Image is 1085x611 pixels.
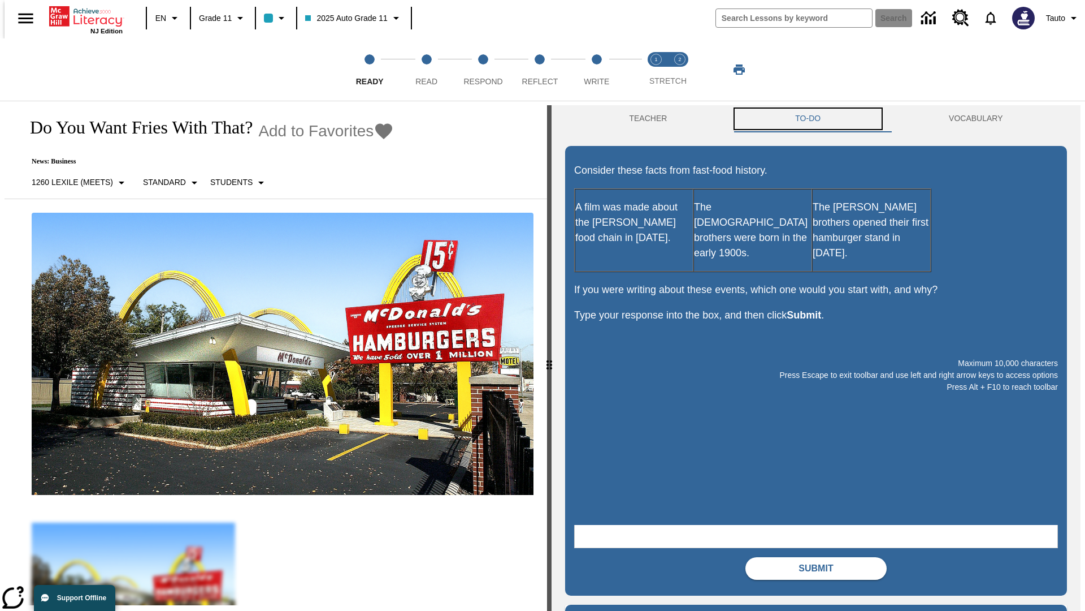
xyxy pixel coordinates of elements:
[584,77,609,86] span: Write
[305,12,387,24] span: 2025 Auto Grade 11
[813,200,930,261] p: The [PERSON_NAME] brothers opened their first hamburger stand in [DATE].
[150,8,186,28] button: Language: EN, Select a language
[18,157,394,166] p: News: Business
[694,200,811,261] p: The [DEMOGRAPHIC_DATA] brothers were born in the early 1900s.
[787,309,821,321] strong: Submit
[574,369,1058,381] p: Press Escape to exit toolbar and use left and right arrow keys to access options
[210,177,253,188] p: Students
[155,12,166,24] span: EN
[5,105,547,605] div: reading
[49,4,123,35] div: Home
[258,122,374,140] span: Add to Favorites
[143,177,186,188] p: Standard
[574,308,1058,323] p: Type your response into the box, and then click .
[716,9,872,27] input: search field
[574,358,1058,369] p: Maximum 10,000 characters
[721,59,757,80] button: Print
[547,105,552,611] div: Press Enter or Spacebar and then press right and left arrow keys to move the slider
[199,12,232,24] span: Grade 11
[1041,8,1085,28] button: Profile/Settings
[1005,3,1041,33] button: Select a new avatar
[976,3,1005,33] a: Notifications
[745,557,887,580] button: Submit
[522,77,558,86] span: Reflect
[9,2,42,35] button: Open side menu
[5,9,165,19] body: Maximum 10,000 characters Press Escape to exit toolbar and use left and right arrow keys to acces...
[914,3,945,34] a: Data Center
[415,77,437,86] span: Read
[564,38,630,101] button: Write step 5 of 5
[337,38,402,101] button: Ready step 1 of 5
[731,105,885,132] button: TO-DO
[565,105,731,132] button: Teacher
[663,38,696,101] button: Stretch Respond step 2 of 2
[138,173,206,193] button: Scaffolds, Standard
[463,77,502,86] span: Respond
[552,105,1080,611] div: activity
[258,121,394,141] button: Add to Favorites - Do You Want Fries With That?
[32,213,533,496] img: One of the first McDonald's stores, with the iconic red sign and golden arches.
[32,177,113,188] p: 1260 Lexile (Meets)
[393,38,459,101] button: Read step 2 of 5
[301,8,407,28] button: Class: 2025 Auto Grade 11, Select your class
[194,8,251,28] button: Grade: Grade 11, Select a grade
[206,173,272,193] button: Select Student
[90,28,123,35] span: NJ Edition
[57,594,106,602] span: Support Offline
[27,173,133,193] button: Select Lexile, 1260 Lexile (Meets)
[574,381,1058,393] p: Press Alt + F10 to reach toolbar
[18,117,253,138] h1: Do You Want Fries With That?
[450,38,516,101] button: Respond step 3 of 5
[259,8,293,28] button: Class color is light blue. Change class color
[654,57,657,62] text: 1
[356,77,384,86] span: Ready
[34,585,115,611] button: Support Offline
[649,76,687,85] span: STRETCH
[885,105,1067,132] button: VOCABULARY
[507,38,572,101] button: Reflect step 4 of 5
[565,105,1067,132] div: Instructional Panel Tabs
[1012,7,1035,29] img: Avatar
[640,38,672,101] button: Stretch Read step 1 of 2
[575,200,693,246] p: A film was made about the [PERSON_NAME] food chain in [DATE].
[945,3,976,33] a: Resource Center, Will open in new tab
[574,282,1058,298] p: If you were writing about these events, which one would you start with, and why?
[678,57,681,62] text: 2
[1046,12,1065,24] span: Tauto
[574,163,1058,178] p: Consider these facts from fast-food history.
